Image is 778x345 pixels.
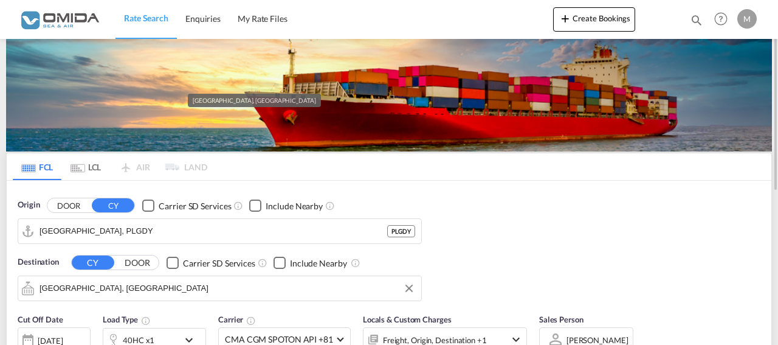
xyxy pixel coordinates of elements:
[47,198,90,212] button: DOOR
[103,315,151,324] span: Load Type
[566,335,628,345] div: [PERSON_NAME]
[351,258,360,268] md-icon: Unchecked: Ignores neighbouring ports when fetching rates.Checked : Includes neighbouring ports w...
[18,219,421,243] md-input-container: Gdynia, PLGDY
[266,200,323,212] div: Include Nearby
[18,276,421,301] md-input-container: Willemstad, CWWIL
[246,316,256,326] md-icon: The selected Trucker/Carrierwill be displayed in the rate results If the rates are from another f...
[40,279,415,298] input: Search by Port
[72,256,114,270] button: CY
[711,9,731,29] span: Help
[40,222,387,240] input: Search by Port
[142,199,231,212] md-checkbox: Checkbox No Ink
[18,315,63,324] span: Cut Off Date
[258,258,267,268] md-icon: Unchecked: Search for CY (Container Yard) services for all selected carriers.Checked : Search for...
[363,315,452,324] span: Locals & Custom Charges
[159,200,231,212] div: Carrier SD Services
[238,13,287,24] span: My Rate Files
[193,94,315,107] div: [GEOGRAPHIC_DATA], [GEOGRAPHIC_DATA]
[218,315,256,324] span: Carrier
[9,281,52,327] iframe: Chat
[233,201,243,211] md-icon: Unchecked: Search for CY (Container Yard) services for all selected carriers.Checked : Search for...
[274,256,347,269] md-checkbox: Checkbox No Ink
[13,153,61,180] md-tab-item: FCL
[400,279,418,298] button: Clear Input
[690,13,703,32] div: icon-magnify
[539,315,583,324] span: Sales Person
[737,9,757,29] div: M
[183,257,255,270] div: Carrier SD Services
[290,257,347,270] div: Include Nearby
[249,199,323,212] md-checkbox: Checkbox No Ink
[116,256,159,270] button: DOOR
[141,316,151,326] md-icon: icon-information-outline
[553,7,635,32] button: icon-plus 400-fgCreate Bookings
[92,198,134,212] button: CY
[18,5,100,33] img: 459c566038e111ed959c4fc4f0a4b274.png
[13,153,207,180] md-pagination-wrapper: Use the left and right arrow keys to navigate between tabs
[18,256,59,268] span: Destination
[558,11,573,26] md-icon: icon-plus 400-fg
[167,256,255,269] md-checkbox: Checkbox No Ink
[61,153,110,180] md-tab-item: LCL
[387,225,415,237] div: PLGDY
[124,13,168,23] span: Rate Search
[690,13,703,27] md-icon: icon-magnify
[711,9,737,30] div: Help
[325,201,335,211] md-icon: Unchecked: Ignores neighbouring ports when fetching rates.Checked : Includes neighbouring ports w...
[6,39,772,152] img: LCL+%26+FCL+BACKGROUND.png
[185,13,221,24] span: Enquiries
[18,199,40,211] span: Origin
